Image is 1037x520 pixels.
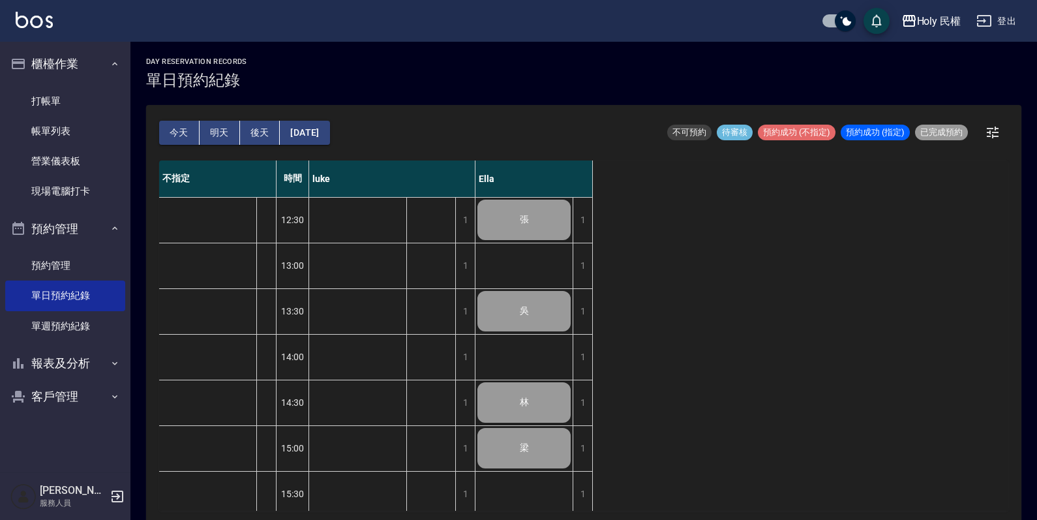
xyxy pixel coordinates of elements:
[5,311,125,341] a: 單週預約紀錄
[5,146,125,176] a: 營業儀表板
[5,86,125,116] a: 打帳單
[573,243,592,288] div: 1
[455,472,475,517] div: 1
[277,243,309,288] div: 13:00
[758,127,835,138] span: 預約成功 (不指定)
[667,127,712,138] span: 不可預約
[841,127,910,138] span: 預約成功 (指定)
[240,121,280,145] button: 後天
[573,426,592,471] div: 1
[573,472,592,517] div: 1
[159,161,277,197] div: 不指定
[146,57,247,66] h2: day Reservation records
[277,425,309,471] div: 15:00
[277,197,309,243] div: 12:30
[517,214,532,226] span: 張
[455,243,475,288] div: 1
[971,9,1021,33] button: 登出
[5,116,125,146] a: 帳單列表
[455,426,475,471] div: 1
[277,471,309,517] div: 15:30
[455,380,475,425] div: 1
[573,380,592,425] div: 1
[517,305,532,317] span: 吳
[5,212,125,246] button: 預約管理
[16,12,53,28] img: Logo
[277,380,309,425] div: 14:30
[277,161,309,197] div: 時間
[5,176,125,206] a: 現場電腦打卡
[309,161,475,197] div: luke
[717,127,753,138] span: 待審核
[573,198,592,243] div: 1
[146,71,247,89] h3: 單日預約紀錄
[159,121,200,145] button: 今天
[10,483,37,510] img: Person
[277,334,309,380] div: 14:00
[40,497,106,509] p: 服務人員
[864,8,890,34] button: save
[517,397,532,408] span: 林
[517,442,532,454] span: 梁
[280,121,329,145] button: [DATE]
[5,281,125,311] a: 單日預約紀錄
[5,346,125,380] button: 報表及分析
[455,198,475,243] div: 1
[917,13,961,29] div: Holy 民權
[200,121,240,145] button: 明天
[455,335,475,380] div: 1
[573,335,592,380] div: 1
[455,289,475,334] div: 1
[40,484,106,497] h5: [PERSON_NAME]
[475,161,593,197] div: Ella
[915,127,968,138] span: 已完成預約
[277,288,309,334] div: 13:30
[5,380,125,414] button: 客戶管理
[5,251,125,281] a: 預約管理
[896,8,967,35] button: Holy 民權
[5,47,125,81] button: 櫃檯作業
[573,289,592,334] div: 1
